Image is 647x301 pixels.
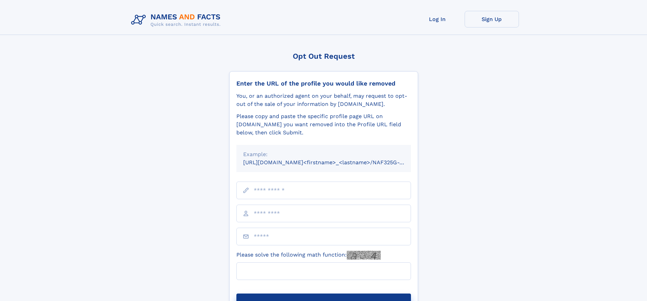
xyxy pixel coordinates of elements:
[236,92,411,108] div: You, or an authorized agent on your behalf, may request to opt-out of the sale of your informatio...
[229,52,418,60] div: Opt Out Request
[128,11,226,29] img: Logo Names and Facts
[236,80,411,87] div: Enter the URL of the profile you would like removed
[236,251,381,260] label: Please solve the following math function:
[465,11,519,27] a: Sign Up
[243,159,424,166] small: [URL][DOMAIN_NAME]<firstname>_<lastname>/NAF325G-xxxxxxxx
[410,11,465,27] a: Log In
[236,112,411,137] div: Please copy and paste the specific profile page URL on [DOMAIN_NAME] you want removed into the Pr...
[243,150,404,158] div: Example:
